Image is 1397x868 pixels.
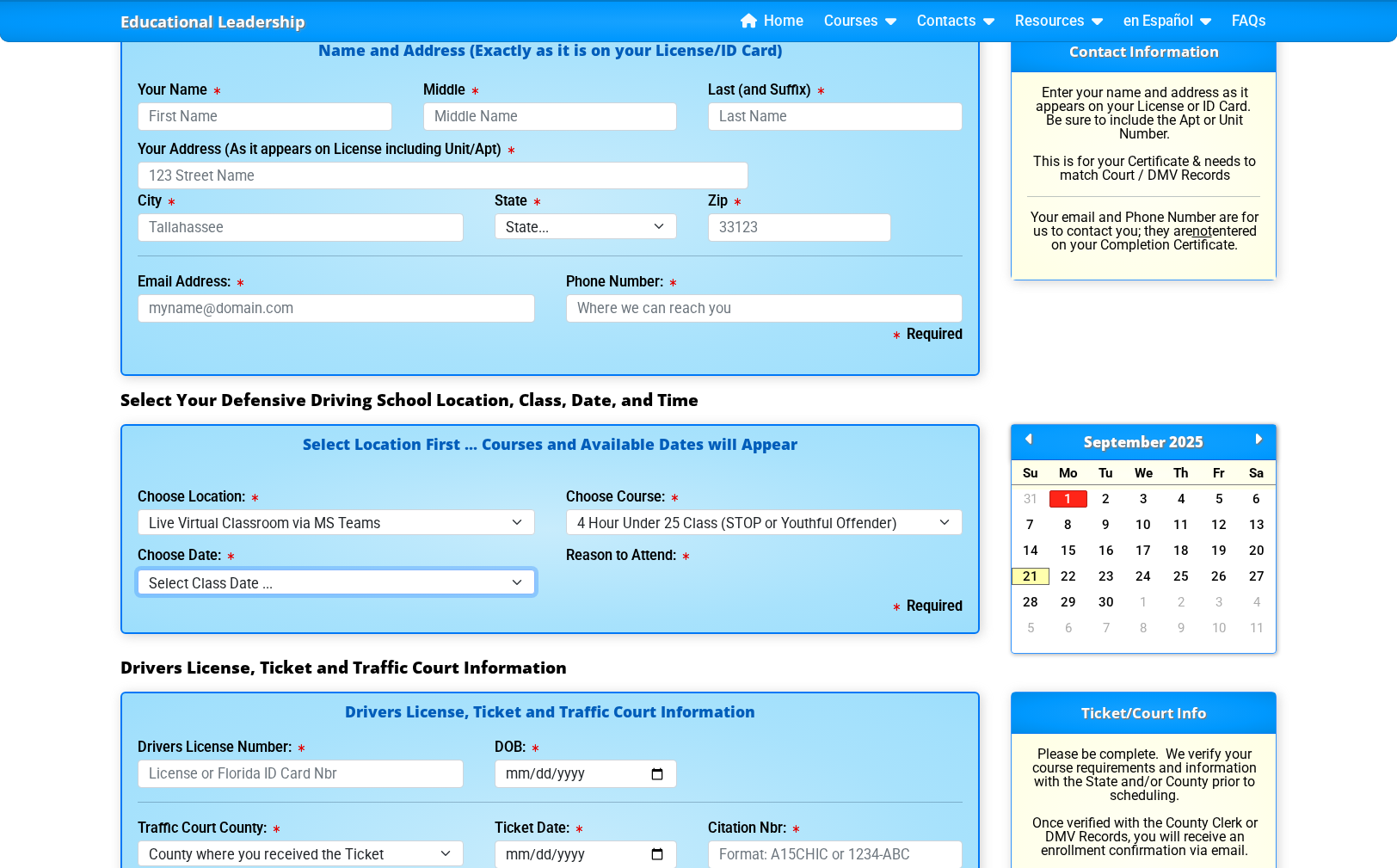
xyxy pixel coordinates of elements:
[1162,490,1200,508] a: 4
[817,9,903,34] a: Courses
[1200,619,1238,637] a: 10
[910,9,1001,34] a: Contacts
[138,143,514,157] label: Your Address (As it appears on License including Unit/Apt)
[1049,594,1087,611] a: 29
[1049,490,1087,508] a: 1
[1027,211,1260,252] p: Your email and Phone Number are for us to contact you; they are entered on your Completion Certif...
[708,822,799,835] label: Citation Nbr:
[1238,594,1276,611] a: 4
[495,822,582,835] label: Ticket Date:
[1238,568,1276,585] a: 27
[495,760,678,788] input: mm/dd/yyyy
[708,83,824,97] label: Last (and Suffix)
[1012,31,1276,72] h3: Contact Information
[1162,516,1200,533] a: 11
[734,9,810,34] a: Home
[1012,594,1049,611] a: 28
[1012,542,1049,559] a: 14
[1125,542,1163,559] a: 17
[1012,490,1049,508] a: 31
[1200,460,1238,485] div: Fr
[1012,568,1049,585] a: 21
[138,822,280,835] label: Traffic Court County:
[1200,516,1238,533] a: 12
[1027,86,1260,182] p: Enter your name and address as it appears on your License or ID Card. Be sure to include the Apt ...
[1238,542,1276,559] a: 20
[1238,619,1276,637] a: 11
[423,102,678,131] input: Middle Name
[1125,460,1163,485] div: We
[1238,516,1276,533] a: 13
[495,741,538,754] label: DOB:
[1087,619,1125,637] a: 7
[138,294,535,323] input: myname@domain.com
[1049,460,1087,485] div: Mo
[1200,490,1238,508] a: 5
[1125,516,1163,533] a: 10
[1012,516,1049,533] a: 7
[1049,619,1087,637] a: 6
[138,83,220,97] label: Your Name
[1125,594,1163,611] a: 1
[1162,619,1200,637] a: 9
[138,102,392,131] input: First Name
[708,213,891,242] input: 33123
[1087,542,1125,559] a: 16
[138,705,963,723] h4: Drivers License, Ticket and Traffic Court Information
[138,549,234,563] label: Choose Date:
[1125,619,1163,637] a: 8
[138,43,963,58] h4: Name and Address (Exactly as it is on your License/ID Card)
[138,213,464,242] input: Tallahassee
[566,294,963,323] input: Where we can reach you
[495,194,540,208] label: State
[1087,516,1125,533] a: 9
[1125,568,1163,585] a: 24
[1087,490,1125,508] a: 2
[1125,490,1163,508] a: 3
[708,102,963,131] input: Last Name
[120,390,1277,410] h3: Select Your Defensive Driving School Location, Class, Date, and Time
[138,741,305,754] label: Drivers License Number:
[1049,542,1087,559] a: 15
[1162,460,1200,485] div: Th
[1162,594,1200,611] a: 2
[1008,9,1110,34] a: Resources
[138,490,258,504] label: Choose Location:
[566,549,689,563] label: Reason to Attend:
[120,657,1277,678] h3: Drivers License, Ticket and Traffic Court Information
[1200,568,1238,585] a: 26
[1012,693,1276,734] h3: Ticket/Court Info
[1087,594,1125,611] a: 30
[1238,460,1276,485] div: Sa
[1200,594,1238,611] a: 3
[1225,9,1273,34] a: FAQs
[138,437,963,472] h4: Select Location First ... Courses and Available Dates will Appear
[423,83,478,97] label: Middle
[1169,432,1203,452] span: 2025
[1087,460,1125,485] div: Tu
[894,598,963,614] b: Required
[138,275,243,289] label: Email Address:
[1012,619,1049,637] a: 5
[894,326,963,342] b: Required
[1087,568,1125,585] a: 23
[1012,460,1049,485] div: Su
[1192,223,1212,239] u: not
[1238,490,1276,508] a: 6
[1084,432,1166,452] span: September
[1162,542,1200,559] a: 18
[1049,568,1087,585] a: 22
[138,194,175,208] label: City
[1200,542,1238,559] a: 19
[708,194,741,208] label: Zip
[1117,9,1218,34] a: en Español
[120,8,305,36] a: Educational Leadership
[138,162,748,190] input: 123 Street Name
[1049,516,1087,533] a: 8
[138,760,464,788] input: License or Florida ID Card Nbr
[1162,568,1200,585] a: 25
[566,490,678,504] label: Choose Course:
[566,275,676,289] label: Phone Number:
